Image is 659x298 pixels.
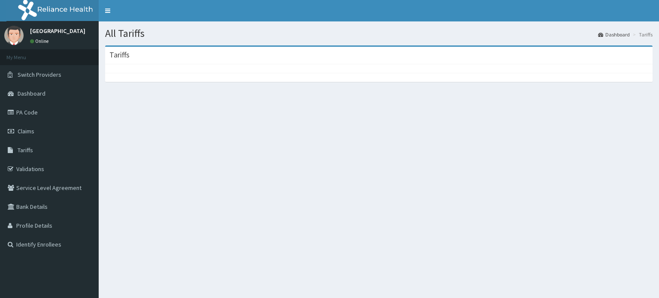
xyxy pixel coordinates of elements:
[18,90,45,97] span: Dashboard
[109,51,130,59] h3: Tariffs
[30,28,85,34] p: [GEOGRAPHIC_DATA]
[598,31,630,38] a: Dashboard
[18,71,61,78] span: Switch Providers
[631,31,653,38] li: Tariffs
[105,28,653,39] h1: All Tariffs
[30,38,51,44] a: Online
[4,26,24,45] img: User Image
[18,127,34,135] span: Claims
[18,146,33,154] span: Tariffs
